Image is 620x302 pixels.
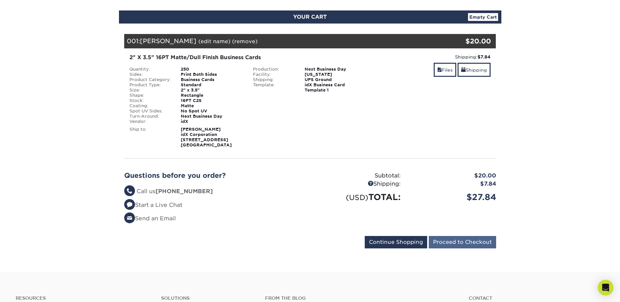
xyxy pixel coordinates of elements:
a: Files [434,63,456,77]
div: Shipping: [310,180,406,188]
div: 2" X 3.5" 16PT Matte/Dull Finish Business Cards [129,54,367,61]
div: Ship to: [125,127,176,148]
div: idX Business Card Template 1 [300,82,372,93]
span: shipping [461,67,466,73]
div: Stock: [125,98,176,103]
div: $27.84 [406,191,501,203]
div: 2" x 3.5" [176,88,248,93]
div: No Spot UV [176,109,248,114]
div: idX [176,119,248,124]
div: UPS Ground [300,77,372,82]
strong: [PERSON_NAME] idX Corporation [STREET_ADDRESS] [GEOGRAPHIC_DATA] [181,127,232,147]
div: Next Business Day [300,67,372,72]
div: [US_STATE] [300,72,372,77]
div: Product Category: [125,77,176,82]
iframe: Google Customer Reviews [2,282,56,300]
strong: $7.84 [478,54,491,59]
div: Production: [248,67,300,72]
div: 001: [124,34,434,48]
div: Next Business Day [176,114,248,119]
div: $7.84 [406,180,501,188]
li: Call us [124,187,305,196]
div: $20.00 [434,36,491,46]
input: Continue Shopping [365,236,427,248]
a: Start a Live Chat [124,202,182,208]
div: Vendor: [125,119,176,124]
a: (edit name) [198,38,230,44]
div: Coating: [125,103,176,109]
div: 16PT C2S [176,98,248,103]
h2: Questions before you order? [124,172,305,179]
div: Rectangle [176,93,248,98]
span: files [437,67,442,73]
div: Shipping: [377,54,491,60]
div: Size: [125,88,176,93]
div: 250 [176,67,248,72]
div: Matte [176,103,248,109]
small: (USD) [346,193,368,202]
div: Sides: [125,72,176,77]
div: Business Cards [176,77,248,82]
span: [PERSON_NAME] [140,37,196,44]
div: Facility: [248,72,300,77]
h4: From the Blog [265,295,451,301]
div: TOTAL: [310,191,406,203]
div: Template: [248,82,300,93]
input: Proceed to Checkout [429,236,496,248]
div: Open Intercom Messenger [598,280,613,295]
h4: Resources [16,295,151,301]
div: Standard [176,82,248,88]
a: (remove) [232,38,258,44]
span: YOUR CART [293,14,327,20]
div: Product Type: [125,82,176,88]
div: $20.00 [406,172,501,180]
div: Print Both Sides [176,72,248,77]
a: Empty Cart [468,13,498,21]
div: Shipping: [248,77,300,82]
a: Send an Email [124,215,176,222]
strong: [PHONE_NUMBER] [156,188,213,194]
a: Shipping [458,63,491,77]
div: Spot UV Sides: [125,109,176,114]
div: Subtotal: [310,172,406,180]
div: Turn-Around: [125,114,176,119]
a: Contact [469,295,604,301]
h4: Solutions [161,295,255,301]
div: Quantity: [125,67,176,72]
div: Shape: [125,93,176,98]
